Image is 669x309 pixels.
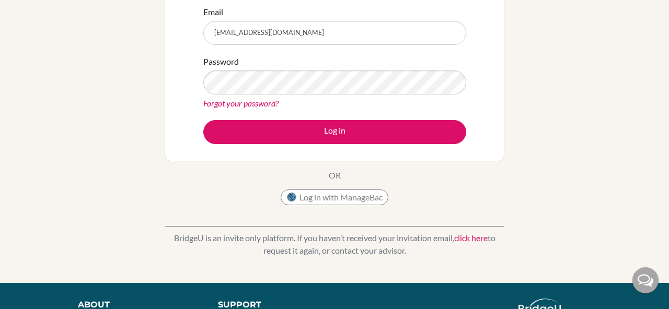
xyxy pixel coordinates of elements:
p: BridgeU is an invite only platform. If you haven’t received your invitation email, to request it ... [165,232,504,257]
label: Password [203,55,239,68]
a: click here [454,233,488,243]
label: Email [203,6,223,18]
button: Log in [203,120,466,144]
a: Forgot your password? [203,98,279,108]
span: Help [24,7,45,17]
p: OR [329,169,341,182]
button: Log in with ManageBac [281,189,388,205]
